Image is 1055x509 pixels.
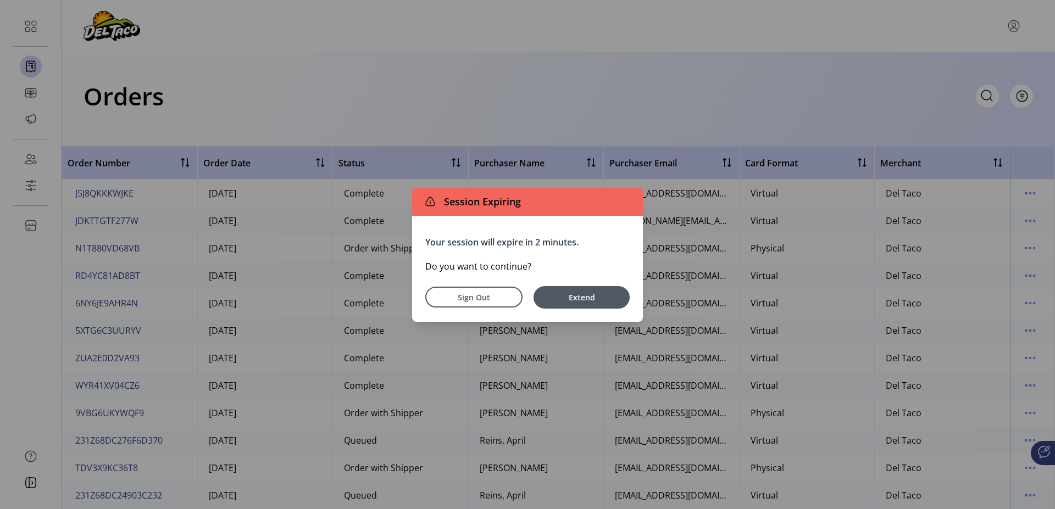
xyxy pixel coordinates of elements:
p: Do you want to continue? [425,260,630,273]
button: Extend [534,286,630,309]
button: Sign Out [425,287,523,307]
span: Sign Out [440,292,508,303]
span: Extend [539,292,624,303]
p: Your session will expire in 2 minutes. [425,236,630,249]
span: Session Expiring [440,194,521,209]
